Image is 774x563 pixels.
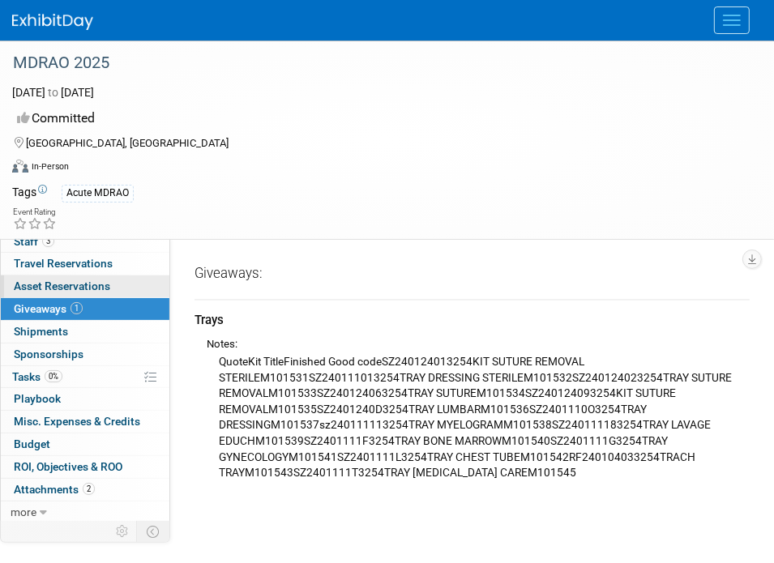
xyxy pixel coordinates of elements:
[14,348,83,360] span: Sponsorships
[14,415,140,428] span: Misc. Expenses & Credits
[1,388,169,410] a: Playbook
[1,411,169,433] a: Misc. Expenses & Credits
[42,235,54,247] span: 3
[14,483,95,496] span: Attachments
[71,302,83,314] span: 1
[31,160,69,173] div: In-Person
[207,337,750,352] div: Notes:
[12,157,754,181] div: Event Format
[1,479,169,501] a: Attachments2
[12,86,94,99] span: [DATE] [DATE]
[714,6,750,34] button: Menu
[12,104,742,133] div: Committed
[14,392,61,405] span: Playbook
[14,302,83,315] span: Giveaways
[207,352,750,480] div: QuoteKit TitleFinished Good codeSZ240124013254KIT SUTURE REMOVAL STERILEM101531SZ240111013254TRAY...
[1,433,169,455] a: Budget
[12,370,62,383] span: Tasks
[13,208,57,216] div: Event Rating
[14,437,50,450] span: Budget
[26,137,229,149] span: [GEOGRAPHIC_DATA], [GEOGRAPHIC_DATA]
[137,521,170,542] td: Toggle Event Tabs
[14,460,122,473] span: ROI, Objectives & ROO
[14,325,68,338] span: Shipments
[14,279,110,292] span: Asset Reservations
[1,456,169,478] a: ROI, Objectives & ROO
[12,160,28,173] img: Format-Inperson.png
[195,312,750,329] div: Trays
[1,501,169,523] a: more
[1,366,169,388] a: Tasks0%
[1,253,169,275] a: Travel Reservations
[14,235,54,248] span: Staff
[1,321,169,343] a: Shipments
[14,257,113,270] span: Travel Reservations
[12,14,93,30] img: ExhibitDay
[109,521,137,542] td: Personalize Event Tab Strip
[12,184,47,203] td: Tags
[62,185,134,202] div: Acute MDRAO
[83,483,95,495] span: 2
[1,343,169,365] a: Sponsorships
[11,505,36,518] span: more
[7,49,742,78] div: MDRAO 2025
[1,231,169,253] a: Staff3
[195,264,750,289] div: Giveaways:
[45,86,61,99] span: to
[45,370,62,382] span: 0%
[1,275,169,297] a: Asset Reservations
[1,298,169,320] a: Giveaways1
